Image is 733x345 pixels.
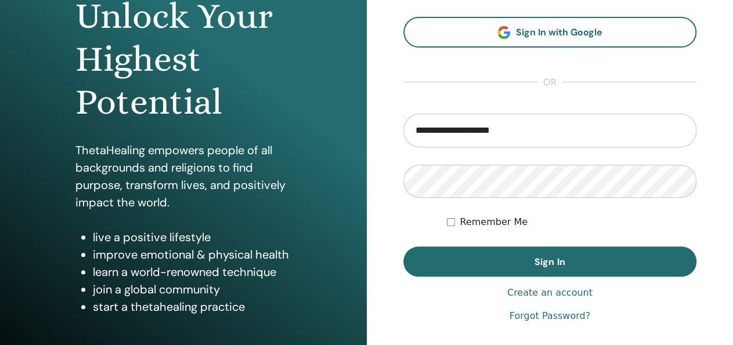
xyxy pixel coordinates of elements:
label: Remember Me [460,215,528,229]
li: live a positive lifestyle [93,228,291,246]
li: join a global community [93,281,291,298]
button: Sign In [403,246,697,277]
li: improve emotional & physical health [93,246,291,263]
li: learn a world-renowned technique [93,263,291,281]
p: ThetaHealing empowers people of all backgrounds and religions to find purpose, transform lives, a... [75,141,291,211]
span: Sign In with Google [516,26,602,38]
li: start a thetahealing practice [93,298,291,315]
span: Sign In [535,256,565,268]
div: Keep me authenticated indefinitely or until I manually logout [447,215,696,229]
a: Sign In with Google [403,17,697,48]
a: Create an account [507,286,593,300]
span: or [537,75,562,89]
a: Forgot Password? [510,309,590,323]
